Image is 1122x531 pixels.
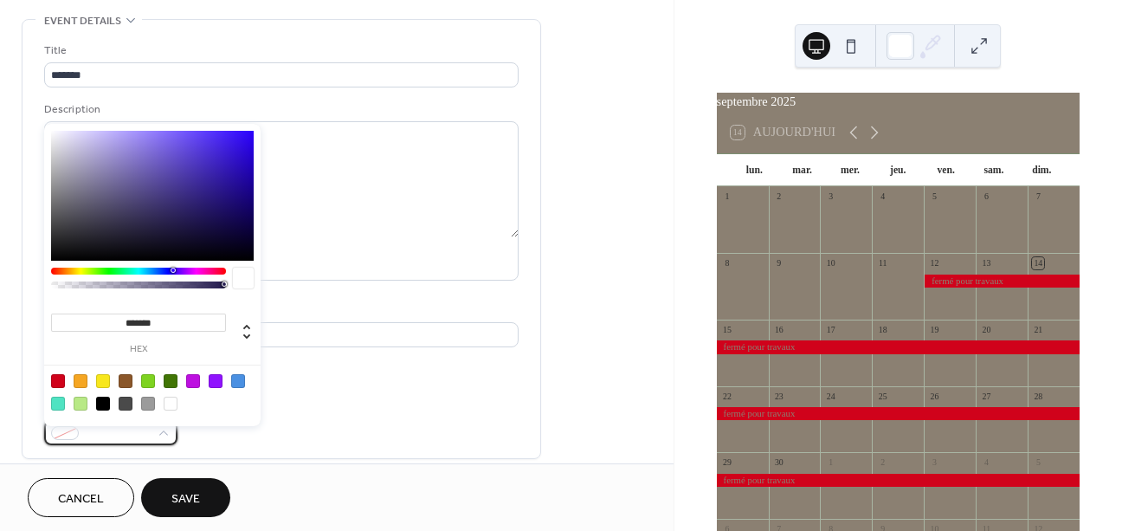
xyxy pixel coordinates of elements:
[825,391,837,403] div: 24
[877,391,889,403] div: 25
[209,374,222,388] div: #9013FE
[1032,391,1044,403] div: 28
[981,324,993,336] div: 20
[51,345,226,354] label: hex
[186,374,200,388] div: #BD10E0
[922,154,970,187] div: ven.
[981,391,993,403] div: 27
[1018,154,1066,187] div: dim.
[773,324,785,336] div: 16
[778,154,826,187] div: mar.
[717,340,1080,353] div: fermé pour travaux
[119,374,132,388] div: #8B572A
[44,42,515,60] div: Title
[721,257,733,269] div: 8
[717,474,1080,487] div: fermé pour travaux
[929,391,941,403] div: 26
[96,397,110,411] div: #000000
[141,374,155,388] div: #7ED321
[877,457,889,469] div: 2
[929,324,941,336] div: 19
[1032,257,1044,269] div: 14
[825,324,837,336] div: 17
[51,374,65,388] div: #D0021B
[721,324,733,336] div: 15
[51,397,65,411] div: #50E3C2
[44,301,515,320] div: Location
[74,374,87,388] div: #F5A623
[1032,324,1044,336] div: 21
[825,457,837,469] div: 1
[231,374,245,388] div: #4A90E2
[721,457,733,469] div: 29
[825,191,837,204] div: 3
[119,397,132,411] div: #4A4A4A
[970,154,1017,187] div: sam.
[981,457,993,469] div: 4
[877,191,889,204] div: 4
[28,478,134,517] button: Cancel
[731,154,778,187] div: lun.
[773,257,785,269] div: 9
[164,397,177,411] div: #FFFFFF
[1032,457,1044,469] div: 5
[773,457,785,469] div: 30
[96,374,110,388] div: #F8E71C
[981,257,993,269] div: 13
[171,490,200,508] span: Save
[929,457,941,469] div: 3
[825,257,837,269] div: 10
[773,191,785,204] div: 2
[44,100,515,119] div: Description
[874,154,922,187] div: jeu.
[58,490,104,508] span: Cancel
[141,397,155,411] div: #9B9B9B
[826,154,874,187] div: mer.
[981,191,993,204] div: 6
[717,407,1080,420] div: fermé pour travaux
[44,12,121,30] span: Event details
[929,191,941,204] div: 5
[1032,191,1044,204] div: 7
[773,391,785,403] div: 23
[141,478,230,517] button: Save
[164,374,177,388] div: #417505
[877,257,889,269] div: 11
[74,397,87,411] div: #B8E986
[877,324,889,336] div: 18
[929,257,941,269] div: 12
[721,191,733,204] div: 1
[924,275,1080,288] div: fermé pour travaux
[717,93,1080,112] div: septembre 2025
[721,391,733,403] div: 22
